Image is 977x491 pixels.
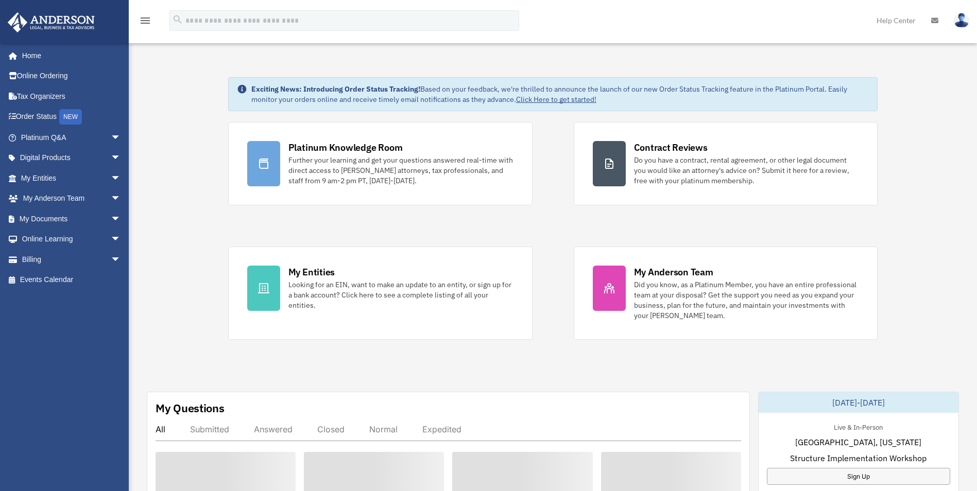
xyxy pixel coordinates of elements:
span: [GEOGRAPHIC_DATA], [US_STATE] [795,436,921,448]
div: Expedited [422,424,461,434]
a: Tax Organizers [7,86,136,107]
span: arrow_drop_down [111,168,131,189]
a: menu [139,18,151,27]
span: arrow_drop_down [111,127,131,148]
div: My Questions [156,400,225,416]
span: arrow_drop_down [111,249,131,270]
div: My Anderson Team [634,266,713,278]
div: Did you know, as a Platinum Member, you have an entire professional team at your disposal? Get th... [634,279,859,321]
div: NEW [59,109,82,125]
span: arrow_drop_down [111,148,131,169]
div: Contract Reviews [634,141,708,154]
a: My Anderson Team Did you know, as a Platinum Member, you have an entire professional team at your... [574,247,878,340]
a: Platinum Q&Aarrow_drop_down [7,127,136,148]
div: [DATE]-[DATE] [759,392,958,413]
a: My Entities Looking for an EIN, want to make an update to an entity, or sign up for a bank accoun... [228,247,533,340]
a: Digital Productsarrow_drop_down [7,148,136,168]
div: Based on your feedback, we're thrilled to announce the launch of our new Order Status Tracking fe... [251,84,869,104]
div: Closed [317,424,345,434]
i: search [172,14,183,25]
a: My Entitiesarrow_drop_down [7,168,136,188]
a: Click Here to get started! [516,95,596,104]
img: Anderson Advisors Platinum Portal [5,12,98,32]
a: Contract Reviews Do you have a contract, rental agreement, or other legal document you would like... [574,122,878,205]
span: Structure Implementation Workshop [790,452,927,464]
div: Submitted [190,424,229,434]
a: Billingarrow_drop_down [7,249,136,270]
span: arrow_drop_down [111,188,131,209]
a: Sign Up [767,468,950,485]
div: Normal [369,424,398,434]
div: Platinum Knowledge Room [288,141,403,154]
i: menu [139,14,151,27]
a: Platinum Knowledge Room Further your learning and get your questions answered real-time with dire... [228,122,533,205]
a: Online Learningarrow_drop_down [7,229,136,250]
a: Online Ordering [7,66,136,86]
a: My Documentsarrow_drop_down [7,208,136,229]
span: arrow_drop_down [111,229,131,250]
div: My Entities [288,266,335,278]
div: Do you have a contract, rental agreement, or other legal document you would like an attorney's ad... [634,155,859,186]
a: Events Calendar [7,270,136,290]
img: User Pic [954,13,969,28]
div: Live & In-Person [826,421,891,432]
div: Answered [254,424,293,434]
strong: Exciting News: Introducing Order Status Tracking! [251,84,420,94]
span: arrow_drop_down [111,208,131,230]
div: Further your learning and get your questions answered real-time with direct access to [PERSON_NAM... [288,155,513,186]
a: Order StatusNEW [7,107,136,128]
div: All [156,424,165,434]
a: Home [7,45,131,66]
a: My Anderson Teamarrow_drop_down [7,188,136,209]
div: Looking for an EIN, want to make an update to an entity, or sign up for a bank account? Click her... [288,279,513,310]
